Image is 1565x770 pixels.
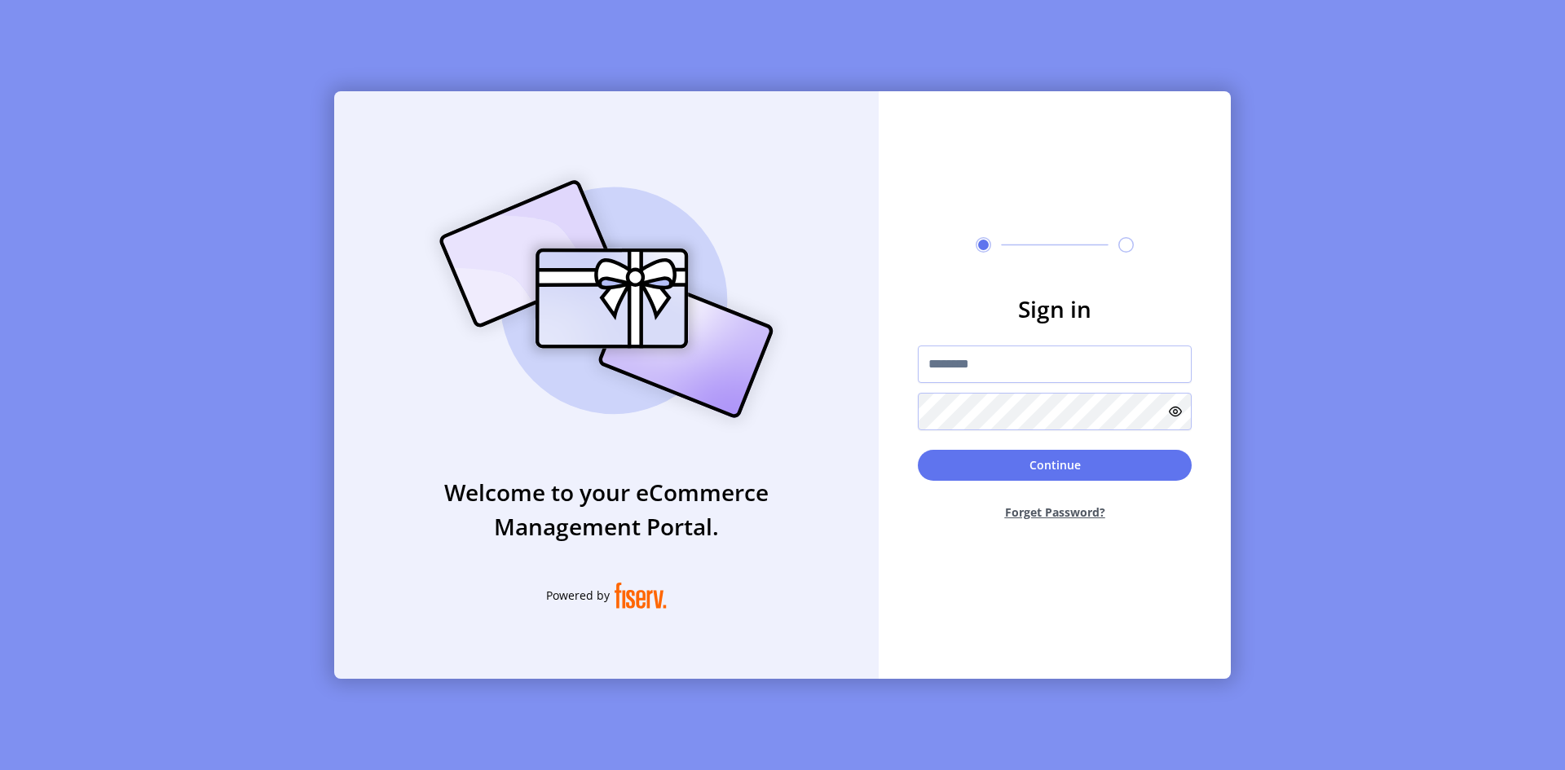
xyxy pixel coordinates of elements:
[334,475,879,543] h3: Welcome to your eCommerce Management Portal.
[415,162,798,436] img: card_Illustration.svg
[918,491,1192,534] button: Forget Password?
[918,292,1192,326] h3: Sign in
[918,450,1192,481] button: Continue
[546,587,610,604] span: Powered by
